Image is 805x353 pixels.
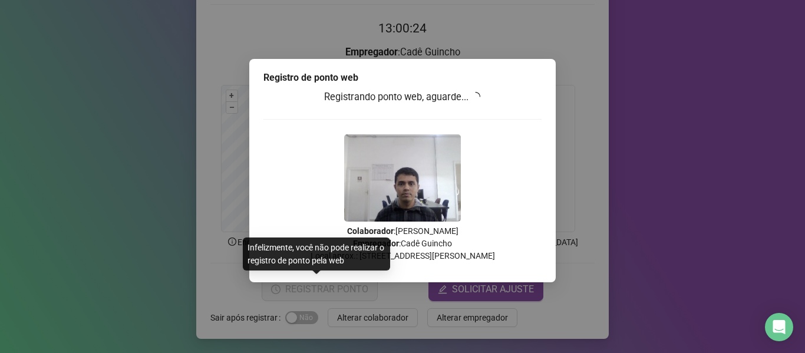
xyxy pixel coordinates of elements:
strong: Colaborador [347,226,394,236]
h3: Registrando ponto web, aguarde... [263,90,542,105]
div: Infelizmente, você não pode realizar o registro de ponto pela web [243,237,390,270]
span: loading [471,92,480,101]
p: : [PERSON_NAME] : Cadê Guincho Local aprox.: [STREET_ADDRESS][PERSON_NAME] [263,225,542,262]
img: Z [344,134,461,222]
div: Open Intercom Messenger [765,313,793,341]
div: Registro de ponto web [263,71,542,85]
